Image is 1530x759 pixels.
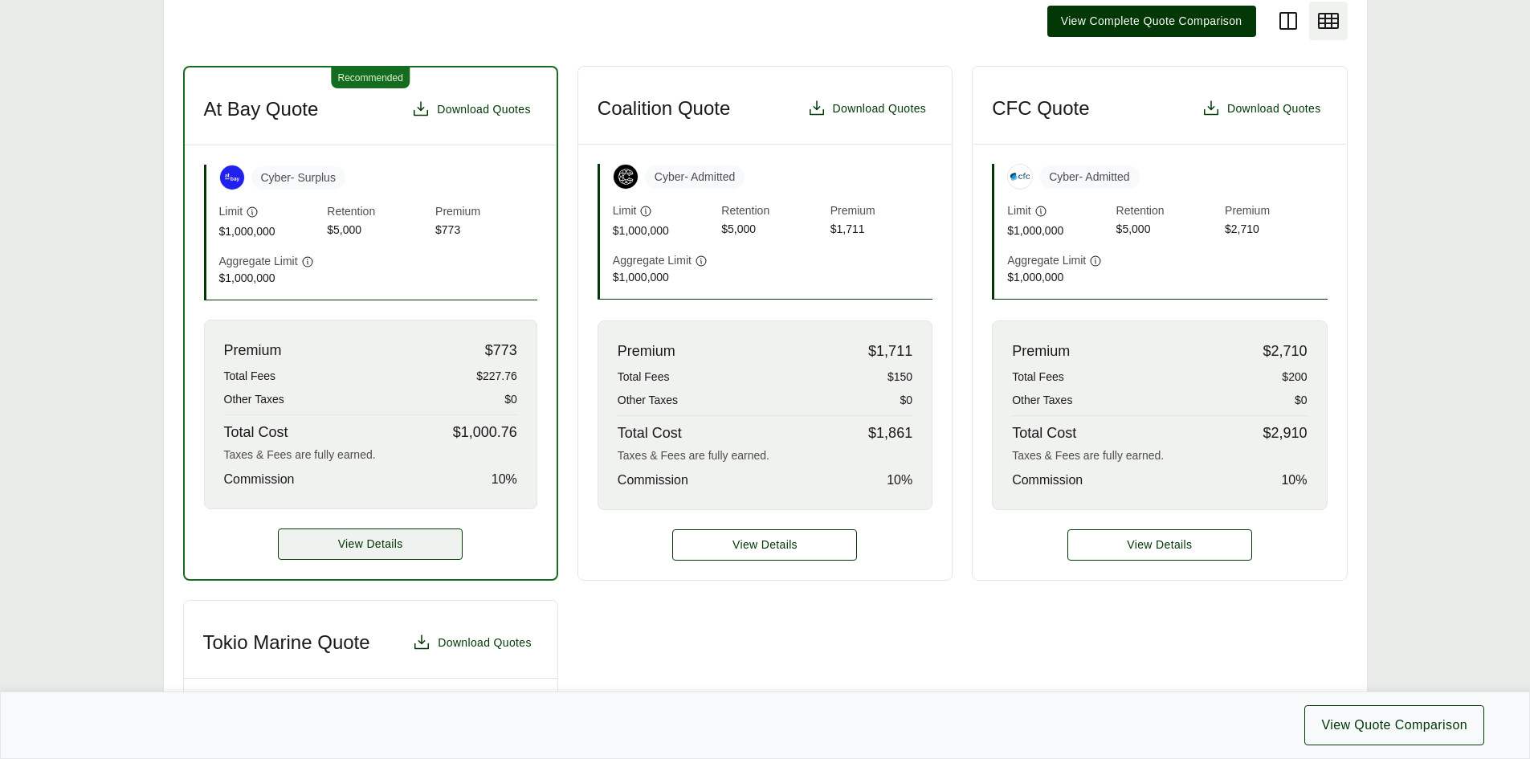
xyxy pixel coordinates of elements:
span: Total Cost [1012,422,1076,444]
span: Premium [1225,202,1327,221]
span: $1,711 [868,341,912,362]
a: Coalition Quote details [672,529,857,561]
button: View Complete Quote Comparison [1047,6,1256,37]
span: $1,000,000 [1007,222,1109,239]
span: Download Quotes [437,101,531,118]
span: Total Cost [224,422,288,443]
div: Taxes & Fees are fully earned. [224,447,517,463]
button: View Details [1067,529,1252,561]
span: Limit [219,203,243,220]
span: Commission [1012,471,1083,490]
span: Total Cost [618,422,682,444]
span: Download Quotes [833,100,927,117]
span: Premium [224,340,282,361]
span: Premium [1012,341,1070,362]
span: $2,710 [1263,341,1307,362]
span: Commission [224,470,295,489]
span: $150 [887,369,912,386]
span: $0 [1295,392,1308,409]
span: Other Taxes [224,391,284,408]
a: CFC Quote details [1067,529,1252,561]
span: $1,000.76 [453,422,517,443]
span: 10 % [887,471,912,490]
span: View Complete Quote Comparison [1061,13,1242,30]
span: View Quote Comparison [1321,716,1467,735]
button: Download Quotes [406,626,538,659]
span: View Details [732,537,798,553]
span: Aggregate Limit [219,253,298,270]
button: Download Quotes [801,92,933,124]
a: At Bay Quote details [278,528,463,560]
span: $1,711 [830,221,932,239]
span: $0 [900,392,913,409]
span: $5,000 [721,221,823,239]
span: Cyber - Admitted [645,165,745,189]
span: Total Fees [224,368,276,385]
span: $1,861 [868,422,912,444]
button: View Details [278,528,463,560]
span: $0 [504,391,517,408]
span: $2,710 [1225,221,1327,239]
h3: At Bay Quote [204,97,319,121]
span: $2,910 [1263,422,1307,444]
span: $5,000 [327,222,429,240]
span: $227.76 [476,368,517,385]
span: Premium [830,202,932,221]
span: $1,000,000 [613,222,715,239]
span: $200 [1282,369,1307,386]
span: $1,000,000 [613,269,715,286]
span: Total Fees [1012,369,1064,386]
button: View Details [672,529,857,561]
span: $773 [435,222,537,240]
span: Limit [1007,202,1031,219]
button: Download Quotes [1195,92,1328,124]
span: $773 [485,340,517,361]
span: Premium [435,203,537,222]
span: Other Taxes [1012,392,1072,409]
h3: Coalition Quote [598,96,730,120]
span: Retention [327,203,429,222]
span: Cyber - Surplus [251,166,345,190]
img: Coalition [614,165,638,189]
span: Commission [618,471,688,490]
span: 10 % [1281,471,1307,490]
span: Aggregate Limit [1007,252,1086,269]
img: At-Bay [220,165,244,190]
span: Retention [1116,202,1218,221]
span: Download Quotes [1227,100,1321,117]
span: $5,000 [1116,221,1218,239]
span: Limit [613,202,637,219]
span: View Details [338,536,403,553]
span: Retention [721,202,823,221]
button: Download Quotes [405,93,537,125]
span: $1,000,000 [219,270,321,287]
h3: CFC Quote [992,96,1089,120]
div: Taxes & Fees are fully earned. [618,447,912,464]
h3: Tokio Marine Quote [203,630,370,655]
span: View Details [1127,537,1192,553]
span: $1,000,000 [219,223,321,240]
span: Total Fees [618,369,670,386]
span: 10 % [492,470,517,489]
button: View Quote Comparison [1304,705,1484,745]
span: $1,000,000 [1007,269,1109,286]
span: Download Quotes [438,635,532,651]
div: Taxes & Fees are fully earned. [1012,447,1307,464]
span: Aggregate Limit [613,252,692,269]
span: Premium [618,341,675,362]
span: Other Taxes [618,392,678,409]
img: CFC [1008,165,1032,189]
span: Cyber - Admitted [1039,165,1139,189]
